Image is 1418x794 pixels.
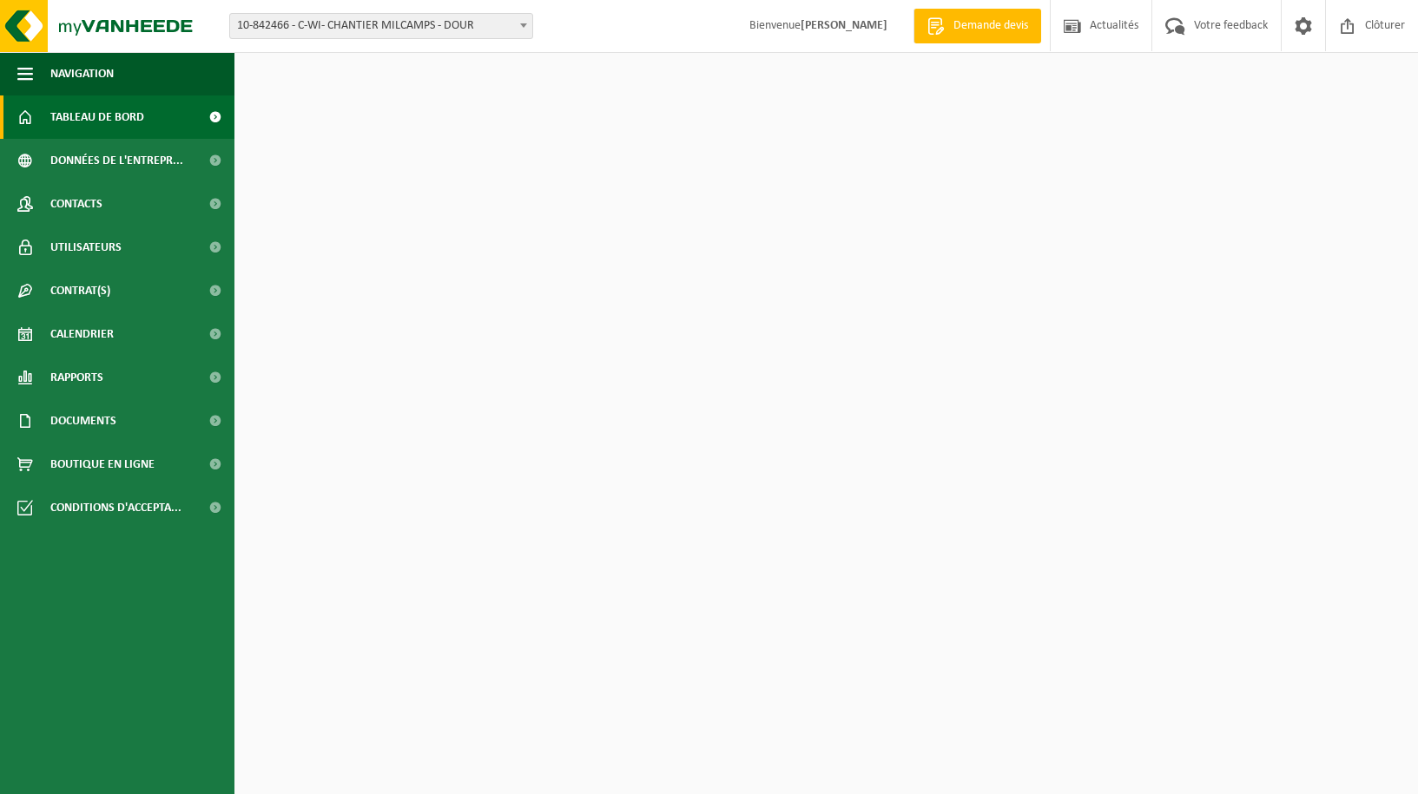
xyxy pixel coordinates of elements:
[50,399,116,443] span: Documents
[50,52,114,95] span: Navigation
[230,14,532,38] span: 10-842466 - C-WI- CHANTIER MILCAMPS - DOUR
[913,9,1041,43] a: Demande devis
[50,356,103,399] span: Rapports
[50,95,144,139] span: Tableau de bord
[801,19,887,32] strong: [PERSON_NAME]
[50,269,110,312] span: Contrat(s)
[50,312,114,356] span: Calendrier
[949,17,1032,35] span: Demande devis
[50,139,183,182] span: Données de l'entrepr...
[50,226,122,269] span: Utilisateurs
[50,443,155,486] span: Boutique en ligne
[50,182,102,226] span: Contacts
[229,13,533,39] span: 10-842466 - C-WI- CHANTIER MILCAMPS - DOUR
[50,486,181,529] span: Conditions d'accepta...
